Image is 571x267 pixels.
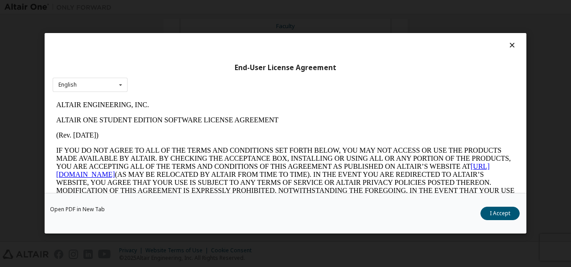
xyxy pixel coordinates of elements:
p: ALTAIR ENGINEERING, INC. [4,4,462,12]
div: End-User License Agreement [53,63,518,72]
p: IF YOU DO NOT AGREE TO ALL OF THE TERMS AND CONDITIONS SET FORTH BELOW, YOU MAY NOT ACCESS OR USE... [4,49,462,113]
a: Open PDF in New Tab [50,207,105,213]
button: I Accept [480,207,520,221]
p: ALTAIR ONE STUDENT EDITION SOFTWARE LICENSE AGREEMENT [4,19,462,27]
div: English [58,82,77,88]
a: [URL][DOMAIN_NAME] [4,65,437,81]
p: (Rev. [DATE]) [4,34,462,42]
